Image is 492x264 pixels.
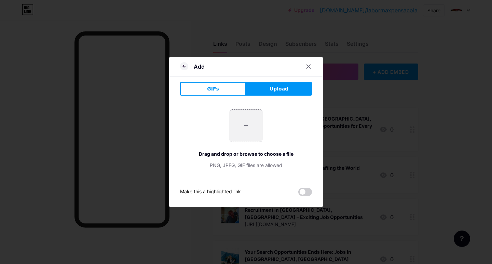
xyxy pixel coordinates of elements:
[207,85,219,93] span: GIFs
[180,150,312,157] div: Drag and drop or browse to choose a file
[180,188,241,196] div: Make this a highlighted link
[246,82,312,96] button: Upload
[180,82,246,96] button: GIFs
[270,85,288,93] span: Upload
[194,62,205,71] div: Add
[180,162,312,169] div: PNG, JPEG, GIF files are allowed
